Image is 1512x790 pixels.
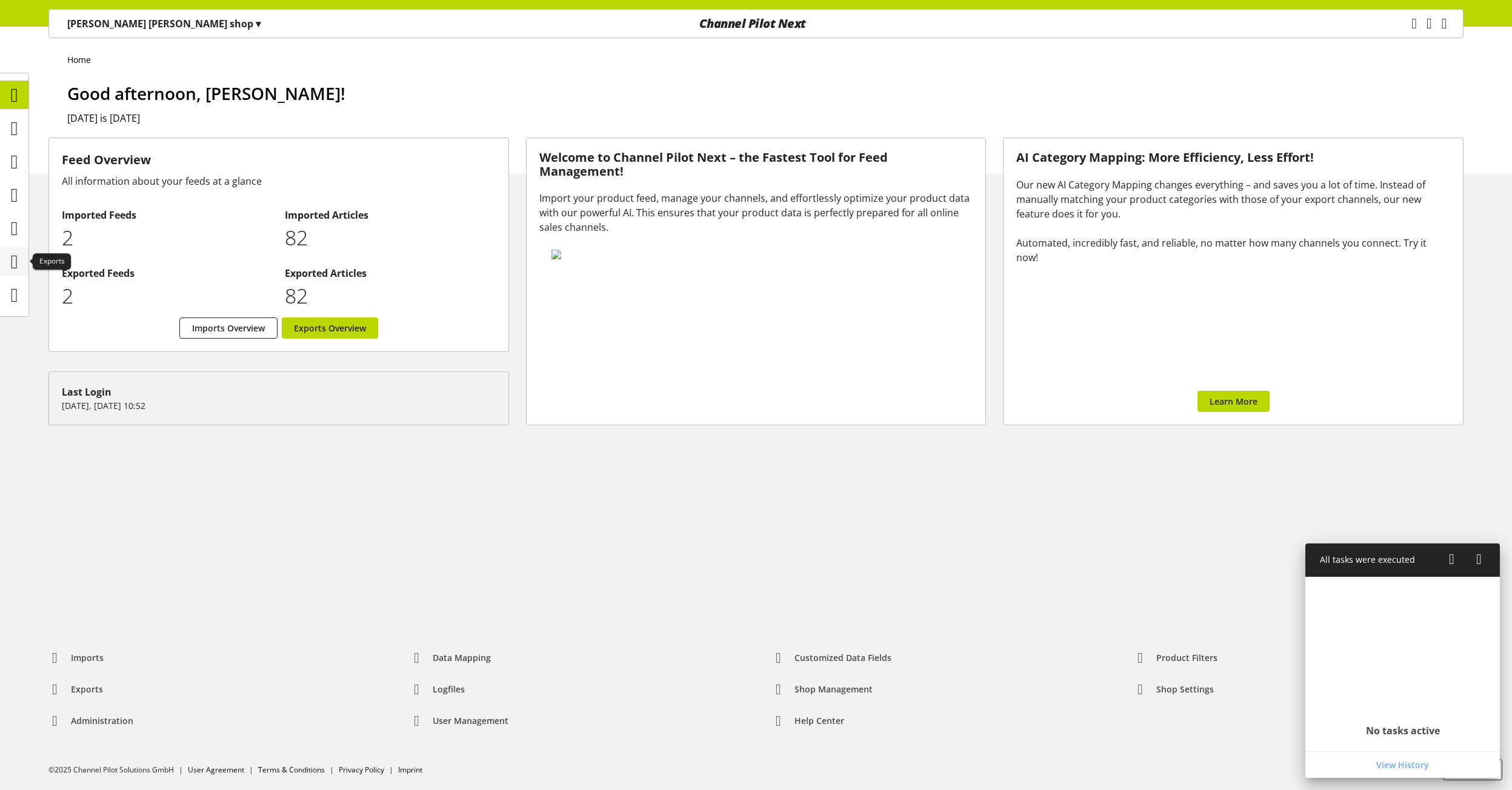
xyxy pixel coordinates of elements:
a: Exports [39,679,113,700]
h2: [DATE] is [DATE] [67,111,1464,125]
p: 2 [62,222,272,253]
h2: Exported Feeds [62,266,272,280]
span: Customized Data Fields [794,651,891,664]
h2: Exported Articles [285,266,495,280]
span: Administration [71,714,133,727]
a: Help center [762,710,854,732]
span: Imports [71,651,104,664]
span: All tasks were executed [1320,554,1415,565]
h3: Welcome to Channel Pilot Next – the Fastest Tool for Feed Management! [539,151,973,178]
span: Data Mapping [433,651,491,664]
a: Data Mapping [401,647,501,669]
a: Customized Data Fields [762,647,901,669]
span: Learn More [1210,395,1257,408]
div: Our new AI Category Mapping changes everything – and saves you a lot of time. Instead of manually... [1016,178,1450,265]
a: Administration [39,710,143,732]
span: User Management [433,714,508,727]
a: User Agreement [188,765,244,775]
img: 78e1b9dcff1e8392d83655fcfc870417.svg [551,250,958,259]
div: Exports [33,253,71,270]
a: Logfiles [401,679,475,700]
span: View History [1376,758,1429,771]
h2: No tasks active [1366,725,1440,737]
h3: Feed Overview [62,151,496,169]
p: 82 [285,280,495,311]
a: Imports Overview [179,317,278,339]
p: [DATE], [DATE] 10:52 [62,399,496,412]
span: ▾ [256,17,261,30]
a: Shop Management [762,679,882,700]
span: Imports Overview [192,322,265,334]
div: All information about your feeds at a glance [62,174,496,188]
a: Learn More [1197,391,1270,412]
a: Exports Overview [282,317,378,339]
span: Shop Settings [1156,683,1214,695]
a: Imports [39,647,113,669]
a: Privacy Policy [339,765,384,775]
a: User Management [401,710,518,732]
a: Shop Settings [1124,679,1224,700]
p: 2 [62,280,272,311]
div: Import your product feed, manage your channels, and effortlessly optimize your product data with ... [539,191,973,234]
h2: Imported Feeds [62,208,272,222]
span: Exports [71,683,103,695]
li: ©2025 Channel Pilot Solutions GmbH [48,765,188,775]
span: Good afternoon, [PERSON_NAME]! [67,82,345,105]
a: View History [1308,754,1497,775]
p: 82 [285,222,495,253]
a: Product Filters [1124,647,1227,669]
nav: main navigation [48,9,1464,38]
a: Terms & Conditions [258,765,325,775]
p: [PERSON_NAME] [PERSON_NAME] shop [67,16,261,31]
span: Product Filters [1156,651,1217,664]
span: Shop Management [794,683,873,695]
h2: Imported Articles [285,208,495,222]
a: Imprint [398,765,422,775]
span: Help center [794,714,844,727]
span: Exports Overview [294,322,366,334]
h3: AI Category Mapping: More Efficiency, Less Effort! [1016,151,1450,165]
span: Logfiles [433,683,465,695]
div: Last Login [62,385,496,399]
